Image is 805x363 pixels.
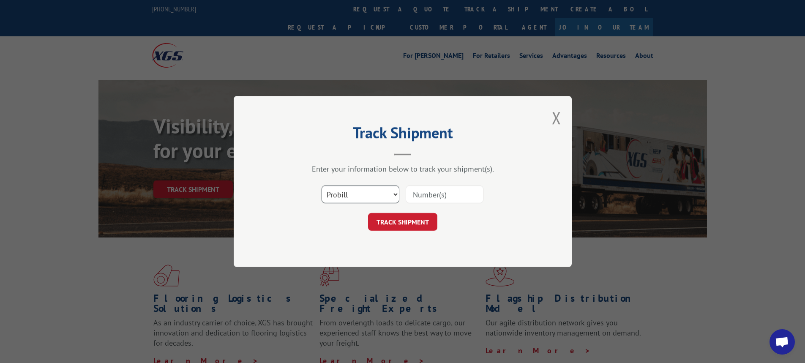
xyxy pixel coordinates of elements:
[276,164,529,174] div: Enter your information below to track your shipment(s).
[276,127,529,143] h2: Track Shipment
[770,329,795,355] div: Open chat
[368,213,437,231] button: TRACK SHIPMENT
[406,186,483,203] input: Number(s)
[552,106,561,129] button: Close modal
